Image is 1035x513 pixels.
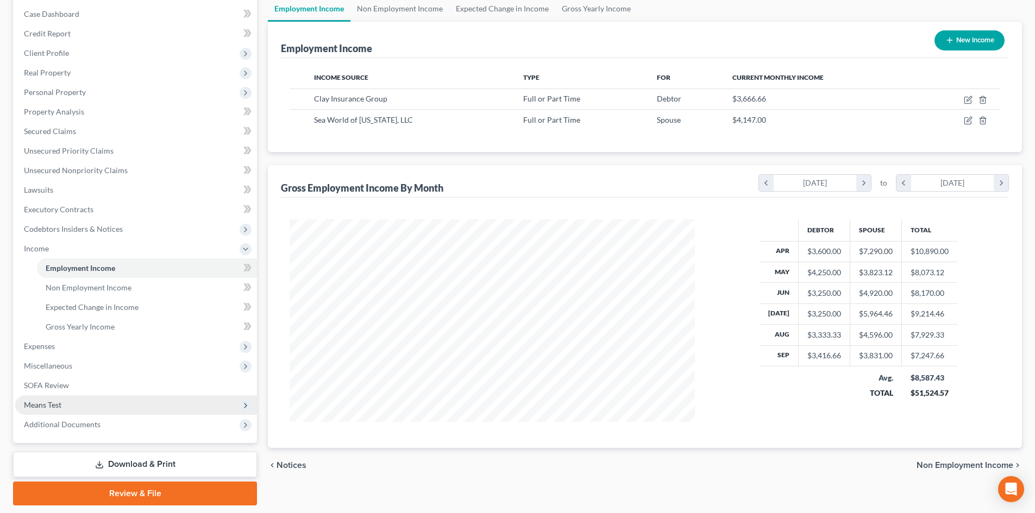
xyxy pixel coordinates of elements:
[46,322,115,331] span: Gross Yearly Income
[657,73,670,81] span: For
[657,94,681,103] span: Debtor
[277,461,306,470] span: Notices
[759,175,774,191] i: chevron_left
[760,345,799,366] th: Sep
[902,303,958,324] td: $9,214.46
[732,115,766,124] span: $4,147.00
[15,200,257,219] a: Executory Contracts
[523,73,540,81] span: Type
[859,308,893,319] div: $5,964.46
[859,330,893,340] div: $4,596.00
[24,87,86,97] span: Personal Property
[24,400,61,409] span: Means Test
[760,303,799,324] th: [DATE]
[37,317,257,337] a: Gross Yearly Income
[911,388,949,398] div: $51,524.57
[911,175,994,191] div: [DATE]
[37,258,257,278] a: Employment Income
[15,4,257,24] a: Case Dashboard
[902,219,958,241] th: Total
[24,205,93,214] span: Executory Contracts
[657,115,681,124] span: Spouse
[281,42,372,55] div: Employment Income
[37,278,257,297] a: Non Employment Income
[15,141,257,161] a: Unsecured Priority Claims
[760,241,799,262] th: Apr
[268,461,306,470] button: chevron_left Notices
[24,29,71,38] span: Credit Report
[37,297,257,317] a: Expected Change in Income
[523,94,580,103] span: Full or Part Time
[799,219,850,241] th: Debtor
[807,308,841,319] div: $3,250.00
[24,9,79,18] span: Case Dashboard
[760,262,799,282] th: May
[902,262,958,282] td: $8,073.12
[24,361,72,370] span: Miscellaneous
[15,161,257,180] a: Unsecured Nonpriority Claims
[902,241,958,262] td: $10,890.00
[1013,461,1022,470] i: chevron_right
[24,381,69,390] span: SOFA Review
[24,224,123,233] span: Codebtors Insiders & Notices
[24,185,53,194] span: Lawsuits
[807,288,841,299] div: $3,250.00
[850,219,902,241] th: Spouse
[24,420,101,429] span: Additional Documents
[15,122,257,141] a: Secured Claims
[856,175,871,191] i: chevron_right
[859,267,893,278] div: $3,823.12
[902,283,958,303] td: $8,170.00
[15,102,257,122] a: Property Analysis
[268,461,277,470] i: chevron_left
[24,341,55,351] span: Expenses
[24,244,49,253] span: Income
[807,246,841,257] div: $3,600.00
[15,180,257,200] a: Lawsuits
[859,288,893,299] div: $4,920.00
[880,178,887,188] span: to
[760,283,799,303] th: Jun
[911,372,949,383] div: $8,587.43
[917,461,1013,470] span: Non Employment Income
[807,350,841,361] div: $3,416.66
[917,461,1022,470] button: Non Employment Income chevron_right
[732,94,766,103] span: $3,666.66
[24,107,84,116] span: Property Analysis
[46,302,139,312] span: Expected Change in Income
[13,452,257,477] a: Download & Print
[807,330,841,340] div: $3,333.33
[896,175,911,191] i: chevron_left
[994,175,1008,191] i: chevron_right
[24,166,128,175] span: Unsecured Nonpriority Claims
[523,115,580,124] span: Full or Part Time
[902,325,958,345] td: $7,929.33
[859,246,893,257] div: $7,290.00
[760,325,799,345] th: Aug
[24,68,71,77] span: Real Property
[24,126,76,136] span: Secured Claims
[24,48,69,58] span: Client Profile
[807,267,841,278] div: $4,250.00
[314,94,387,103] span: Clay Insurance Group
[24,146,114,155] span: Unsecured Priority Claims
[732,73,824,81] span: Current Monthly Income
[46,283,131,292] span: Non Employment Income
[859,372,893,383] div: Avg.
[774,175,857,191] div: [DATE]
[314,115,413,124] span: Sea World of [US_STATE], LLC
[15,376,257,395] a: SOFA Review
[859,350,893,361] div: $3,831.00
[934,30,1005,50] button: New Income
[998,476,1024,502] div: Open Intercom Messenger
[15,24,257,43] a: Credit Report
[13,482,257,505] a: Review & File
[281,181,443,194] div: Gross Employment Income By Month
[902,345,958,366] td: $7,247.66
[46,263,115,273] span: Employment Income
[859,388,893,398] div: TOTAL
[314,73,368,81] span: Income Source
